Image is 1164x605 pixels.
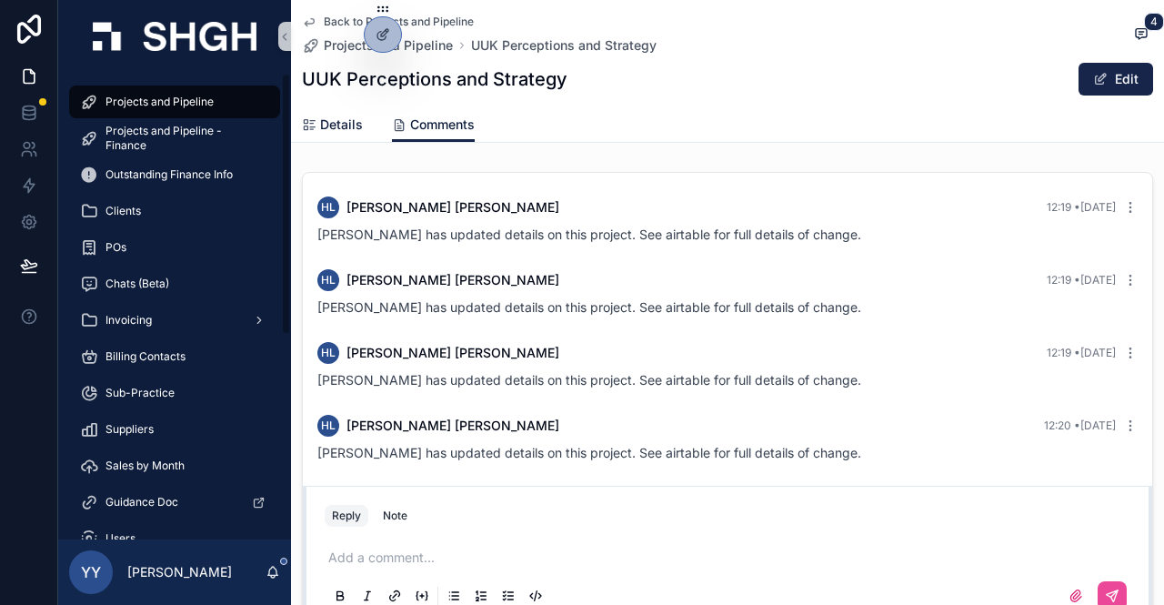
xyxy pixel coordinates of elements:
[1047,273,1116,287] span: 12:19 • [DATE]
[321,418,336,433] span: HL
[81,561,101,583] span: YY
[471,36,657,55] a: UUK Perceptions and Strategy
[324,36,453,55] span: Projects and Pipeline
[320,116,363,134] span: Details
[58,73,291,539] div: scrollable content
[1144,13,1164,31] span: 4
[105,124,262,153] span: Projects and Pipeline - Finance
[69,377,280,409] a: Sub-Practice
[321,200,336,215] span: HL
[105,531,135,546] span: Users
[346,344,559,362] span: [PERSON_NAME] [PERSON_NAME]
[105,204,141,218] span: Clients
[392,108,475,143] a: Comments
[324,15,474,29] span: Back to Projects and Pipeline
[325,505,368,527] button: Reply
[346,198,559,217] span: [PERSON_NAME] [PERSON_NAME]
[69,122,280,155] a: Projects and Pipeline - Finance
[410,116,475,134] span: Comments
[105,95,214,109] span: Projects and Pipeline
[105,386,175,400] span: Sub-Practice
[69,158,280,191] a: Outstanding Finance Info
[69,304,280,337] a: Invoicing
[69,195,280,227] a: Clients
[302,36,453,55] a: Projects and Pipeline
[317,227,861,242] span: [PERSON_NAME] has updated details on this project. See airtable for full details of change.
[376,505,415,527] button: Note
[127,563,232,581] p: [PERSON_NAME]
[317,372,861,388] span: [PERSON_NAME] has updated details on this project. See airtable for full details of change.
[105,277,169,291] span: Chats (Beta)
[69,231,280,264] a: POs
[105,240,126,255] span: POs
[105,495,178,509] span: Guidance Doc
[321,273,336,287] span: HL
[1079,63,1153,96] button: Edit
[346,417,559,435] span: [PERSON_NAME] [PERSON_NAME]
[321,346,336,360] span: HL
[69,486,280,519] a: Guidance Doc
[105,349,186,364] span: Billing Contacts
[69,522,280,555] a: Users
[93,22,256,51] img: App logo
[105,313,152,328] span: Invoicing
[317,299,861,315] span: [PERSON_NAME] has updated details on this project. See airtable for full details of change.
[69,267,280,300] a: Chats (Beta)
[105,422,154,437] span: Suppliers
[383,509,407,523] div: Note
[1044,418,1116,432] span: 12:20 • [DATE]
[105,167,233,182] span: Outstanding Finance Info
[317,445,861,460] span: [PERSON_NAME] has updated details on this project. See airtable for full details of change.
[1047,200,1116,214] span: 12:19 • [DATE]
[346,271,559,289] span: [PERSON_NAME] [PERSON_NAME]
[1129,24,1153,46] button: 4
[302,15,474,29] a: Back to Projects and Pipeline
[69,340,280,373] a: Billing Contacts
[69,449,280,482] a: Sales by Month
[69,413,280,446] a: Suppliers
[302,108,363,145] a: Details
[69,86,280,118] a: Projects and Pipeline
[1047,346,1116,359] span: 12:19 • [DATE]
[302,66,567,92] h1: UUK Perceptions and Strategy
[105,459,185,473] span: Sales by Month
